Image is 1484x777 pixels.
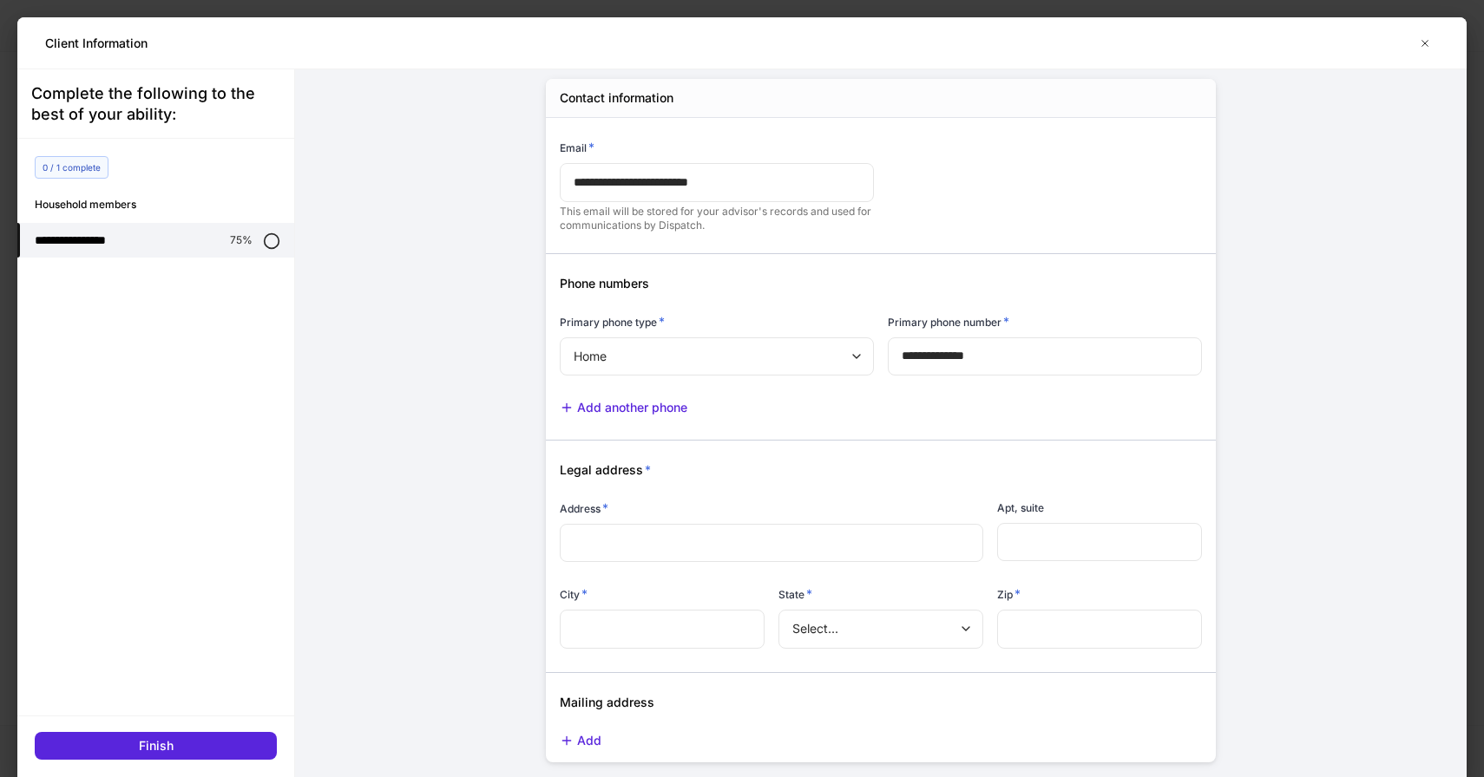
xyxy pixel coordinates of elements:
h6: Household members [35,196,294,212]
div: Phone numbers [546,254,1202,292]
button: Add [560,732,601,750]
h6: Primary phone type [560,313,665,330]
button: Add another phone [560,399,687,417]
p: 75% [230,233,253,247]
h6: Email [560,139,594,156]
h5: Contact information [560,89,673,107]
h6: Address [560,499,608,517]
div: Complete the following to the best of your ability: [31,83,280,125]
div: Finish [139,737,174,754]
div: Select... [778,610,982,648]
div: Home [560,337,873,375]
button: Finish [35,732,277,760]
div: 0 / 1 complete [35,156,108,179]
h6: Zip [997,585,1021,603]
h5: Client Information [45,35,148,52]
h6: City [560,585,588,603]
div: Mailing address [546,673,1202,711]
h6: Primary phone number [888,313,1009,330]
div: Legal address [546,441,1202,479]
h6: Apt, suite [997,499,1044,516]
p: This email will be stored for your advisor's records and used for communications by Dispatch. [560,205,874,232]
h6: State [778,585,812,603]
